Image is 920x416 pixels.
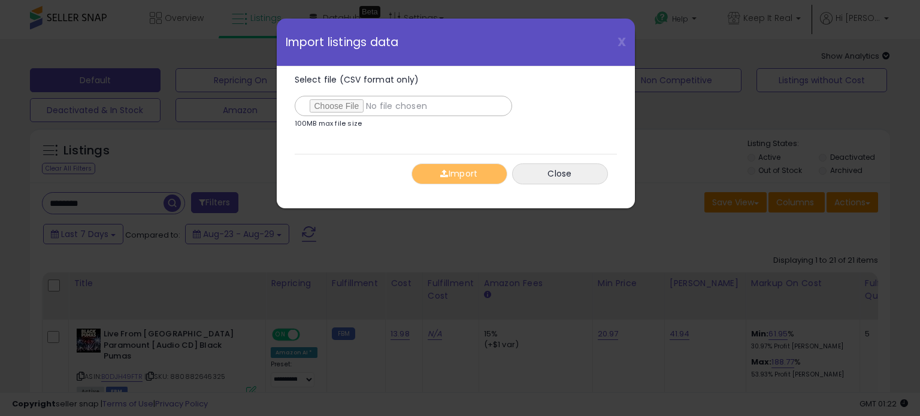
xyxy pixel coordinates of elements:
[512,163,608,184] button: Close
[295,74,419,86] span: Select file (CSV format only)
[618,34,626,50] span: X
[411,163,507,184] button: Import
[295,120,362,127] p: 100MB max file size
[286,37,399,48] span: Import listings data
